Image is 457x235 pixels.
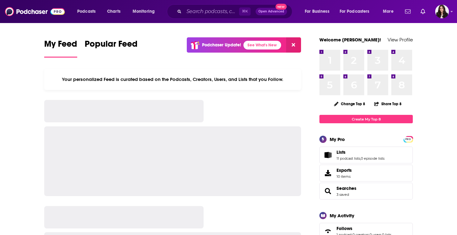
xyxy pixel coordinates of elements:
[239,7,251,16] span: ⌘ K
[361,156,384,161] a: 0 episode lists
[336,7,379,16] button: open menu
[103,7,124,16] a: Charts
[305,7,329,16] span: For Business
[300,7,337,16] button: open menu
[107,7,120,16] span: Charts
[403,6,413,17] a: Show notifications dropdown
[5,6,65,17] img: Podchaser - Follow, Share and Rate Podcasts
[319,165,413,181] a: Exports
[85,39,138,53] span: Popular Feed
[435,5,449,18] img: User Profile
[322,187,334,195] a: Searches
[435,5,449,18] span: Logged in as RebeccaShapiro
[85,39,138,58] a: Popular Feed
[340,7,370,16] span: For Podcasters
[330,213,354,219] div: My Activity
[44,39,77,58] a: My Feed
[330,136,345,142] div: My Pro
[337,226,391,231] a: Follows
[319,147,413,163] span: Lists
[388,37,413,43] a: View Profile
[202,42,241,48] p: Podchaser Update!
[330,100,369,108] button: Change Top 8
[322,169,334,177] span: Exports
[319,115,413,123] a: Create My Top 8
[173,4,298,19] div: Search podcasts, credits, & more...
[319,183,413,200] span: Searches
[383,7,393,16] span: More
[435,5,449,18] button: Show profile menu
[379,7,401,16] button: open menu
[128,7,163,16] button: open menu
[319,37,381,43] a: Welcome [PERSON_NAME]!
[337,186,356,191] a: Searches
[337,167,352,173] span: Exports
[184,7,239,16] input: Search podcasts, credits, & more...
[337,192,349,197] a: 3 saved
[337,226,352,231] span: Follows
[337,149,346,155] span: Lists
[243,41,281,49] a: See What's New
[256,8,287,15] button: Open AdvancedNew
[404,137,412,142] span: PRO
[44,69,301,90] div: Your personalized Feed is curated based on the Podcasts, Creators, Users, and Lists that you Follow.
[44,39,77,53] span: My Feed
[404,137,412,141] a: PRO
[133,7,155,16] span: Monitoring
[418,6,428,17] a: Show notifications dropdown
[360,156,361,161] span: ,
[322,151,334,159] a: Lists
[337,156,360,161] a: 11 podcast lists
[374,98,402,110] button: Share Top 8
[258,10,284,13] span: Open Advanced
[337,174,352,179] span: 10 items
[276,4,287,10] span: New
[337,149,384,155] a: Lists
[77,7,96,16] span: Podcasts
[73,7,104,16] button: open menu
